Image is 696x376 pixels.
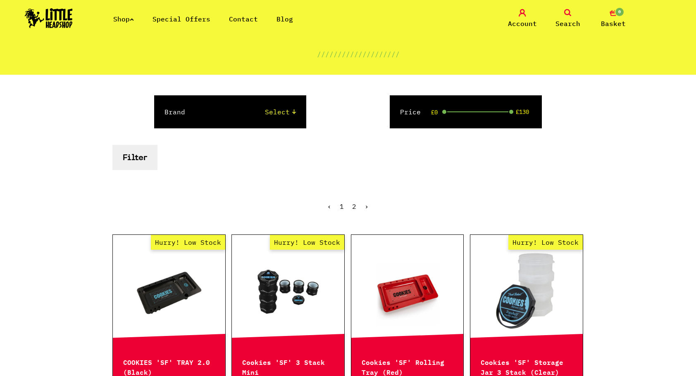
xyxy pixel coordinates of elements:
[400,107,421,117] label: Price
[113,249,225,332] a: Hurry! Low Stock
[113,15,134,23] a: Shop
[340,202,344,210] span: 1
[270,235,344,250] span: Hurry! Low Stock
[508,235,583,250] span: Hurry! Low Stock
[164,107,185,117] label: Brand
[365,202,369,210] a: Next »
[547,9,589,28] a: Search
[555,19,580,28] span: Search
[516,109,529,115] span: £130
[470,249,583,332] a: Hurry! Low Stock
[352,202,356,210] a: 2
[508,19,537,28] span: Account
[112,145,157,170] button: Filter
[317,49,400,59] p: ////////////////////
[153,15,210,23] a: Special Offers
[25,8,73,28] img: Little Head Shop Logo
[615,7,624,17] span: 0
[276,15,293,23] a: Blog
[593,9,634,28] a: 0 Basket
[229,15,258,23] a: Contact
[151,235,225,250] span: Hurry! Low Stock
[601,19,626,28] span: Basket
[327,203,331,210] li: « Previous
[232,249,344,332] a: Hurry! Low Stock
[431,109,438,116] span: £0
[327,202,331,210] span: ‹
